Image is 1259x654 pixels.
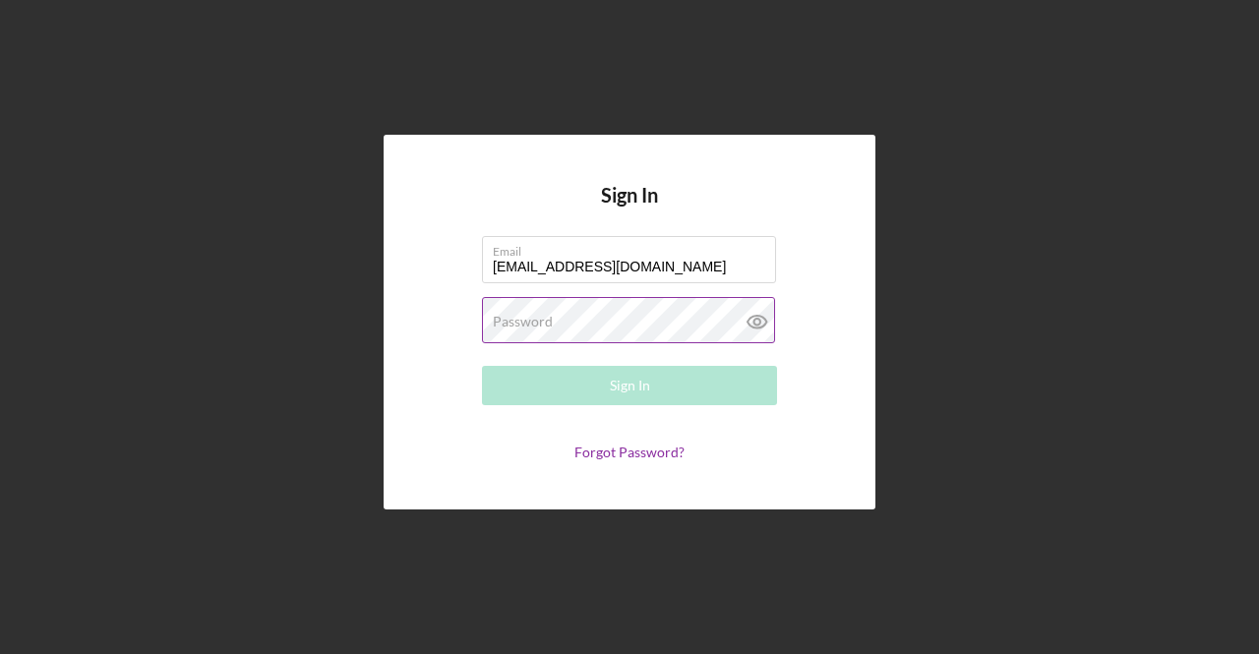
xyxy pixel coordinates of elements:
label: Email [493,237,776,259]
h4: Sign In [601,184,658,236]
label: Password [493,314,553,329]
a: Forgot Password? [574,444,685,460]
div: Sign In [610,366,650,405]
button: Sign In [482,366,777,405]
